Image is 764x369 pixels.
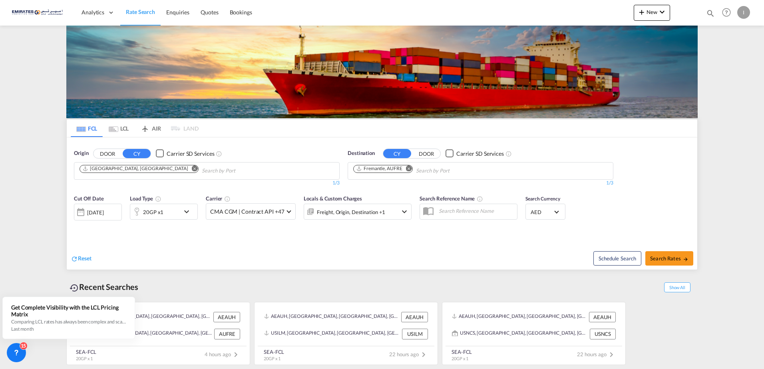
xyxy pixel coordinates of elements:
[130,204,198,220] div: 20GP x1icon-chevron-down
[94,149,121,158] button: DOOR
[76,356,93,361] span: 20GP x 1
[76,312,211,322] div: AEAUH, Abu Dhabi, United Arab Emirates, Middle East, Middle East
[264,329,400,339] div: USILM, Wilmington, NC, United States, North America, Americas
[505,151,512,157] md-icon: Unchecked: Search for CY (Container Yard) services for all selected carriers.Checked : Search for...
[590,329,616,339] div: USNCS
[645,251,693,266] button: Search Ratesicon-arrow-right
[456,150,504,158] div: Carrier SD Services
[201,9,218,16] span: Quotes
[126,8,155,15] span: Rate Search
[76,348,96,355] div: SEA-FCL
[525,196,560,202] span: Search Currency
[87,209,103,216] div: [DATE]
[435,205,517,217] input: Search Reference Name
[720,6,737,20] div: Help
[214,329,240,339] div: AUFRE
[213,312,240,322] div: AEAUH
[70,283,79,293] md-icon: icon-backup-restore
[389,351,428,357] span: 22 hours ago
[264,348,284,355] div: SEA-FCL
[66,26,698,118] img: LCL+%26+FCL+BACKGROUND.png
[531,208,553,216] span: AED
[452,348,472,355] div: SEA-FCL
[442,302,626,365] recent-search-card: AEAUH, [GEOGRAPHIC_DATA], [GEOGRAPHIC_DATA], [GEOGRAPHIC_DATA], [GEOGRAPHIC_DATA] AEAUHUSNCS, [GE...
[155,196,161,202] md-icon: icon-information-outline
[264,312,399,322] div: AEAUH, Abu Dhabi, United Arab Emirates, Middle East, Middle East
[71,119,103,137] md-tab-item: FCL
[82,8,104,16] span: Analytics
[140,124,150,130] md-icon: icon-airplane
[264,356,281,361] span: 20GP x 1
[352,163,495,177] md-chips-wrap: Chips container. Use arrow keys to select chips.
[637,9,667,15] span: New
[135,119,167,137] md-tab-item: AIR
[412,149,440,158] button: DOOR
[76,329,212,339] div: AUFRE, Fremantle, Australia, Oceania, Oceania
[400,207,409,216] md-icon: icon-chevron-down
[416,165,492,177] input: Chips input.
[477,196,483,202] md-icon: Your search will be saved by the below given name
[317,206,385,218] div: Freight Origin Destination Factory Stuffing
[216,151,222,157] md-icon: Unchecked: Search for CY (Container Yard) services for all selected carriers.Checked : Search for...
[210,208,284,216] span: CMA CGM | Contract API +47
[254,302,438,365] recent-search-card: AEAUH, [GEOGRAPHIC_DATA], [GEOGRAPHIC_DATA], [GEOGRAPHIC_DATA], [GEOGRAPHIC_DATA] AEAUHUSILM, [GE...
[356,165,404,172] div: Press delete to remove this chip.
[67,137,697,270] div: OriginDOOR CY Checkbox No InkUnchecked: Search for CY (Container Yard) services for all selected ...
[402,329,428,339] div: USILM
[383,149,411,158] button: CY
[607,350,616,359] md-icon: icon-chevron-right
[420,195,483,202] span: Search Reference Name
[82,165,189,172] div: Press delete to remove this chip.
[156,149,214,158] md-checkbox: Checkbox No Ink
[348,180,613,186] div: 1/3
[202,165,278,177] input: Chips input.
[348,149,375,157] span: Destination
[78,255,92,262] span: Reset
[683,256,688,262] md-icon: icon-arrow-right
[74,149,88,157] span: Origin
[400,165,412,173] button: Remove
[446,149,504,158] md-checkbox: Checkbox No Ink
[205,351,241,357] span: 4 hours ago
[650,255,688,262] span: Search Rates
[737,6,750,19] div: I
[720,6,733,19] span: Help
[530,206,561,218] md-select: Select Currency: د.إ AEDUnited Arab Emirates Dirham
[66,278,141,296] div: Recent Searches
[206,195,231,202] span: Carrier
[593,251,641,266] button: Note: By default Schedule search will only considerorigin ports, destination ports and cut off da...
[71,254,92,263] div: icon-refreshReset
[452,356,468,361] span: 20GP x 1
[634,5,670,21] button: icon-plus 400-fgNewicon-chevron-down
[103,119,135,137] md-tab-item: LCL
[74,220,80,230] md-datepicker: Select
[74,204,122,220] div: [DATE]
[182,207,195,216] md-icon: icon-chevron-down
[452,312,587,322] div: AEAUH, Abu Dhabi, United Arab Emirates, Middle East, Middle East
[12,4,66,22] img: c67187802a5a11ec94275b5db69a26e6.png
[71,255,78,262] md-icon: icon-refresh
[304,195,362,202] span: Locals & Custom Charges
[452,329,588,339] div: USNCS, Charleston, NC, United States, North America, Americas
[123,149,151,158] button: CY
[78,163,281,177] md-chips-wrap: Chips container. Use arrow keys to select chips.
[230,9,252,16] span: Bookings
[419,350,428,359] md-icon: icon-chevron-right
[706,9,715,21] div: icon-magnify
[74,180,340,186] div: 1/3
[186,165,198,173] button: Remove
[167,150,214,158] div: Carrier SD Services
[66,302,250,365] recent-search-card: AEAUH, [GEOGRAPHIC_DATA], [GEOGRAPHIC_DATA], [GEOGRAPHIC_DATA], [GEOGRAPHIC_DATA] AEAUHAUFRE, [GE...
[657,7,667,17] md-icon: icon-chevron-down
[356,165,402,172] div: Fremantle, AUFRE
[401,312,428,322] div: AEAUH
[637,7,647,17] md-icon: icon-plus 400-fg
[71,119,199,137] md-pagination-wrapper: Use the left and right arrow keys to navigate between tabs
[74,195,104,202] span: Cut Off Date
[224,196,231,202] md-icon: The selected Trucker/Carrierwill be displayed in the rate results If the rates are from another f...
[130,195,161,202] span: Load Type
[706,9,715,18] md-icon: icon-magnify
[143,206,163,218] div: 20GP x1
[589,312,616,322] div: AEAUH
